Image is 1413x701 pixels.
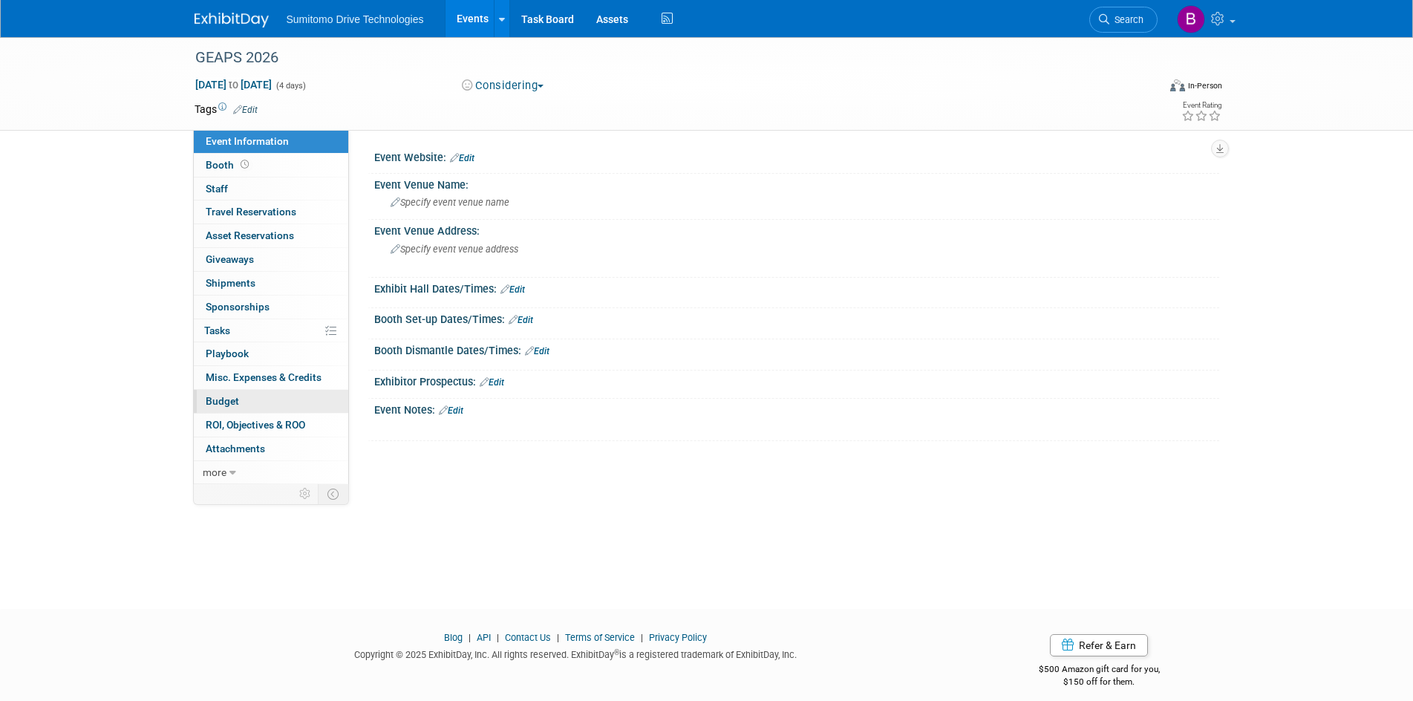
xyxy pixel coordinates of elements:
[465,632,474,643] span: |
[194,130,348,153] a: Event Information
[477,632,491,643] a: API
[1177,5,1205,33] img: Brittany Mitchell
[204,325,230,336] span: Tasks
[195,645,958,662] div: Copyright © 2025 ExhibitDay, Inc. All rights reserved. ExhibitDay is a registered trademark of Ex...
[1170,79,1185,91] img: Format-Inperson.png
[457,78,549,94] button: Considering
[194,437,348,460] a: Attachments
[374,399,1219,418] div: Event Notes:
[206,253,254,265] span: Giveaways
[979,653,1219,688] div: $500 Amazon gift card for you,
[206,371,322,383] span: Misc. Expenses & Credits
[1187,80,1222,91] div: In-Person
[206,301,270,313] span: Sponsorships
[391,244,518,255] span: Specify event venue address
[275,81,306,91] span: (4 days)
[206,395,239,407] span: Budget
[553,632,563,643] span: |
[206,229,294,241] span: Asset Reservations
[614,648,619,656] sup: ®
[194,319,348,342] a: Tasks
[979,676,1219,688] div: $150 off for them.
[206,183,228,195] span: Staff
[374,339,1219,359] div: Booth Dismantle Dates/Times:
[374,220,1219,238] div: Event Venue Address:
[194,248,348,271] a: Giveaways
[238,159,252,170] span: Booth not reserved yet
[439,405,463,416] a: Edit
[525,346,549,356] a: Edit
[206,206,296,218] span: Travel Reservations
[505,632,551,643] a: Contact Us
[194,224,348,247] a: Asset Reservations
[450,153,474,163] a: Edit
[318,484,348,503] td: Toggle Event Tabs
[374,278,1219,297] div: Exhibit Hall Dates/Times:
[206,277,255,289] span: Shipments
[374,174,1219,192] div: Event Venue Name:
[194,296,348,319] a: Sponsorships
[206,348,249,359] span: Playbook
[287,13,424,25] span: Sumitomo Drive Technologies
[194,366,348,389] a: Misc. Expenses & Credits
[195,78,273,91] span: [DATE] [DATE]
[565,632,635,643] a: Terms of Service
[649,632,707,643] a: Privacy Policy
[194,414,348,437] a: ROI, Objectives & ROO
[206,443,265,454] span: Attachments
[194,177,348,200] a: Staff
[194,154,348,177] a: Booth
[190,45,1135,71] div: GEAPS 2026
[195,102,258,117] td: Tags
[206,159,252,171] span: Booth
[194,272,348,295] a: Shipments
[1089,7,1158,33] a: Search
[206,135,289,147] span: Event Information
[194,342,348,365] a: Playbook
[1109,14,1143,25] span: Search
[444,632,463,643] a: Blog
[233,105,258,115] a: Edit
[493,632,503,643] span: |
[374,371,1219,390] div: Exhibitor Prospectus:
[509,315,533,325] a: Edit
[374,308,1219,327] div: Booth Set-up Dates/Times:
[203,466,226,478] span: more
[480,377,504,388] a: Edit
[1181,102,1221,109] div: Event Rating
[1070,77,1223,100] div: Event Format
[1050,634,1148,656] a: Refer & Earn
[195,13,269,27] img: ExhibitDay
[500,284,525,295] a: Edit
[226,79,241,91] span: to
[194,200,348,224] a: Travel Reservations
[194,461,348,484] a: more
[293,484,319,503] td: Personalize Event Tab Strip
[194,390,348,413] a: Budget
[391,197,509,208] span: Specify event venue name
[374,146,1219,166] div: Event Website:
[637,632,647,643] span: |
[206,419,305,431] span: ROI, Objectives & ROO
